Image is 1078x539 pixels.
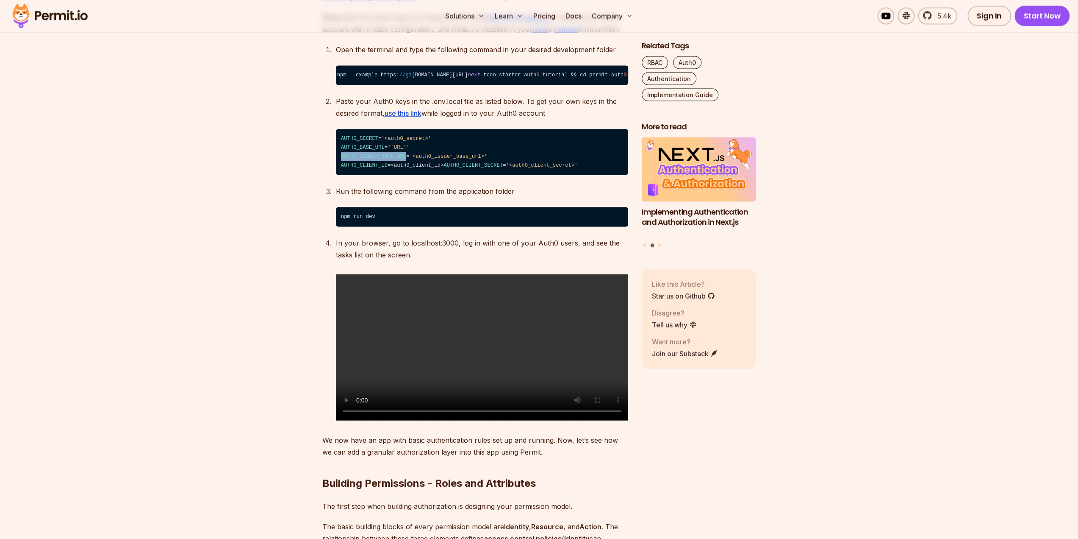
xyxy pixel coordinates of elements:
p: We now have an app with basic authentication rules set up and running. Now, let’s see how we can ... [322,434,628,458]
a: 5.4k [918,8,957,25]
img: Permit logo [8,2,91,31]
p: Like this Article? [652,279,715,289]
h2: Related Tags [642,41,756,51]
button: Learn [491,8,527,25]
span: AUTH0_SECRET [341,136,378,142]
p: Disagree? [652,307,697,318]
a: Sign In [967,6,1011,26]
span: '<auth0_secret>' [381,136,431,142]
a: Join our Substack [652,348,718,358]
a: Docs [562,8,585,25]
span: AUTH0_ISSUER_BASE_URL [341,154,406,159]
span: 0 [624,72,626,78]
p: Open the terminal and type the following command in your desired development folder [336,44,628,56]
a: Tell us why [652,319,697,330]
div: Posts [642,137,756,249]
strong: Identity [504,522,529,531]
button: Solutions [442,8,488,25]
span: AUTH0_BASE_URL [341,145,385,151]
h2: Building Permissions - Roles and Attributes [322,443,628,490]
code: npx create- -app@latest permit-auth -todo -- -npm --example https: [DOMAIN_NAME][URL] -todo-start... [336,66,628,85]
button: Go to slide 1 [643,243,646,247]
h2: More to read [642,122,756,132]
span: AUTH0_CLIENT_SECRET [443,162,503,168]
span: //gi [399,72,412,78]
code: = = = =<auth0_client_id> = [336,129,628,176]
a: RBAC [642,56,668,69]
a: Star us on Github [652,290,715,301]
a: Authentication [642,73,696,85]
span: '<auth0_issuer_base_url>' [410,154,488,159]
video: Sorry, your browser doesn't support embedded videos. [336,274,628,421]
a: Implementation Guide [642,89,718,101]
a: use this link [385,109,421,117]
img: Implementing Authentication and Authorization in Next.js [642,137,756,202]
button: Go to slide 3 [658,243,661,247]
strong: Action [579,522,601,531]
li: 2 of 3 [642,137,756,238]
button: Company [588,8,636,25]
button: Go to slide 2 [650,243,654,247]
span: AUTH0_CLIENT_ID [341,162,388,168]
span: '<auth0_client_secret>' [506,162,577,168]
p: The first step when building authorization is designing your permission model. [322,500,628,512]
a: Implementing Authentication and Authorization in Next.jsImplementing Authentication and Authoriza... [642,137,756,238]
p: Run the following command from the application folder [336,185,628,197]
h3: Implementing Authentication and Authorization in Next.js [642,207,756,228]
code: npm run dev [336,207,628,227]
span: 5.4k [932,11,951,21]
p: Want more? [652,336,718,346]
a: Pricing [530,8,559,25]
a: Start Now [1014,6,1070,26]
span: '[URL]' [388,145,409,151]
p: Paste your Auth0 keys in the .env.local file as listed below. To get your own keys in the desired... [336,95,628,119]
p: In your browser, go to localhost:3000, log in with one of your Auth0 users, and see the tasks lis... [336,237,628,261]
span: next [468,72,480,78]
strong: Resource [531,522,563,531]
span: 0 [536,72,539,78]
a: Auth0 [673,56,701,69]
